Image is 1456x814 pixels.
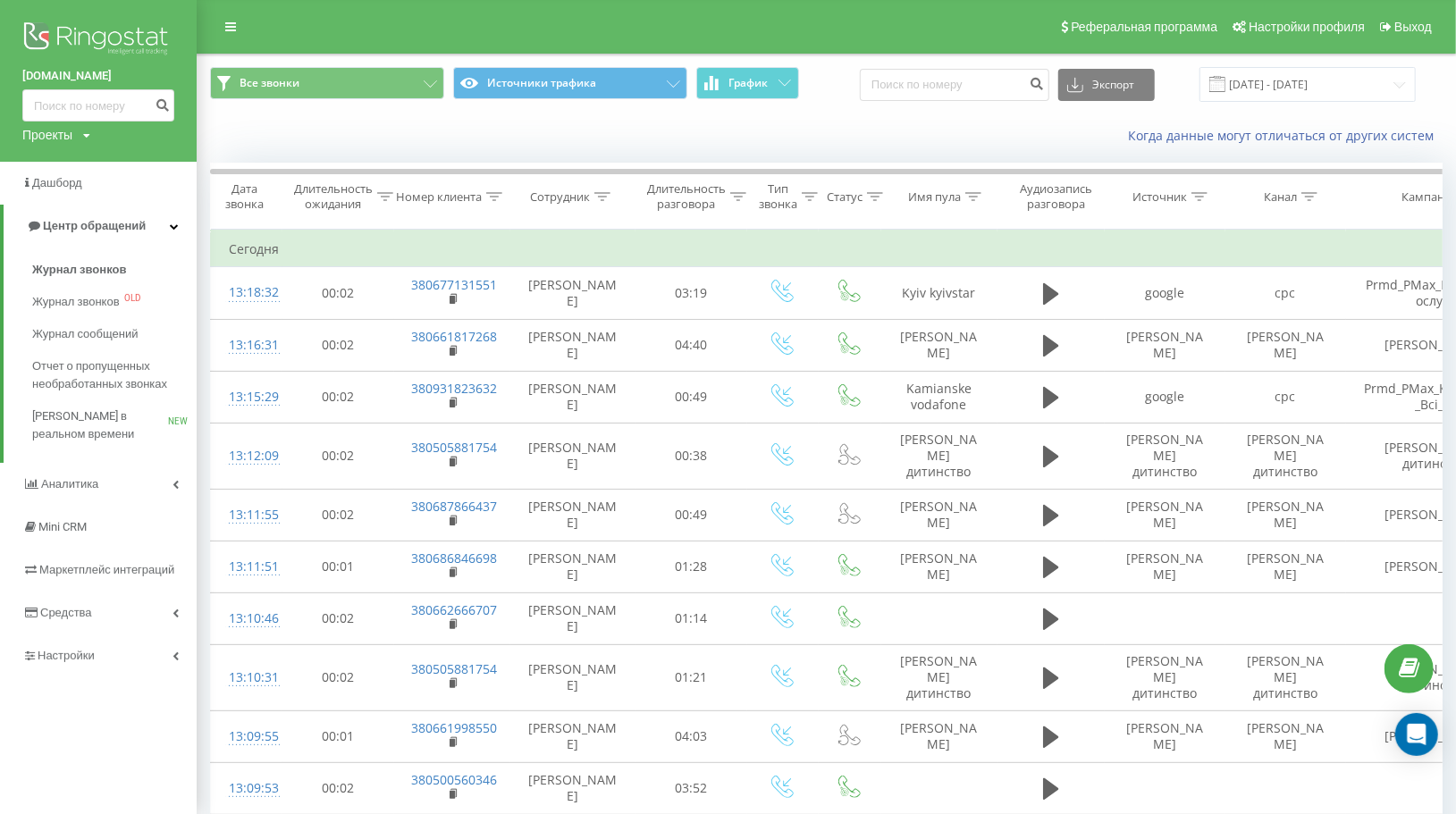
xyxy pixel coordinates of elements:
[696,67,799,99] button: График
[412,328,498,345] a: 380661817268
[635,267,747,319] td: 03:19
[43,219,146,232] span: Центр обращений
[881,541,997,592] td: [PERSON_NAME]
[240,76,299,90] span: Все звонки
[881,319,997,371] td: [PERSON_NAME]
[32,400,197,450] a: [PERSON_NAME] в реальном времениNEW
[635,423,747,489] td: 00:38
[229,439,265,474] div: 13:12:09
[412,439,498,456] a: 380505881754
[32,318,197,350] a: Журнал сообщений
[1013,181,1099,212] div: Аудиозапись разговора
[635,645,747,711] td: 01:21
[32,176,82,189] span: Дашборд
[412,660,498,677] a: 380505881754
[282,592,394,644] td: 00:02
[1249,20,1365,34] span: Настройки профиля
[412,771,498,788] a: 380500560346
[229,380,265,415] div: 13:15:29
[229,275,265,310] div: 13:18:32
[453,67,687,99] button: Источники трафика
[1394,20,1432,34] span: Выход
[1264,189,1297,205] div: Канал
[510,762,635,814] td: [PERSON_NAME]
[1395,713,1438,756] div: Open Intercom Messenger
[1105,371,1225,423] td: google
[729,77,769,89] span: График
[412,380,498,397] a: 380931823632
[229,498,265,533] div: 13:11:55
[282,371,394,423] td: 00:02
[32,357,188,393] span: Отчет о пропущенных необработанных звонках
[1225,267,1346,319] td: cpc
[635,762,747,814] td: 03:52
[32,261,126,279] span: Журнал звонков
[22,126,72,144] div: Проекты
[1105,489,1225,541] td: [PERSON_NAME]
[396,189,482,205] div: Номер клиента
[881,710,997,762] td: [PERSON_NAME]
[4,205,197,248] a: Центр обращений
[881,267,997,319] td: Kyiv kyivstar
[510,371,635,423] td: [PERSON_NAME]
[32,407,168,443] span: [PERSON_NAME] в реальном времени
[229,550,265,584] div: 13:11:51
[635,541,747,592] td: 01:28
[1105,319,1225,371] td: [PERSON_NAME]
[282,489,394,541] td: 00:02
[41,477,98,491] span: Аналитика
[282,267,394,319] td: 00:02
[1105,541,1225,592] td: [PERSON_NAME]
[294,181,373,212] div: Длительность ожидания
[881,489,997,541] td: [PERSON_NAME]
[510,489,635,541] td: [PERSON_NAME]
[1128,127,1443,144] a: Когда данные могут отличаться от других систем
[1105,267,1225,319] td: google
[510,319,635,371] td: [PERSON_NAME]
[38,649,95,662] span: Настройки
[22,89,174,122] input: Поиск по номеру
[282,319,394,371] td: 00:02
[827,189,863,205] div: Статус
[881,423,997,489] td: [PERSON_NAME] дитинство
[635,319,747,371] td: 04:40
[1225,371,1346,423] td: cpc
[510,541,635,592] td: [PERSON_NAME]
[229,328,265,363] div: 13:16:31
[510,592,635,644] td: [PERSON_NAME]
[635,592,747,644] td: 01:14
[229,719,265,754] div: 13:09:55
[229,771,265,806] div: 13:09:53
[1132,189,1187,205] div: Источник
[32,350,197,400] a: Отчет о пропущенных необработанных звонках
[1225,489,1346,541] td: [PERSON_NAME]
[282,710,394,762] td: 00:01
[282,541,394,592] td: 00:01
[1225,541,1346,592] td: [PERSON_NAME]
[282,762,394,814] td: 00:02
[211,181,277,212] div: Дата звонка
[32,293,120,311] span: Журнал звонков
[32,286,197,318] a: Журнал звонковOLD
[282,423,394,489] td: 00:02
[40,606,92,619] span: Средства
[282,645,394,711] td: 00:02
[412,550,498,566] a: 380686846698
[510,267,635,319] td: [PERSON_NAME]
[759,181,797,212] div: Тип звонка
[39,563,174,576] span: Маркетплейс интеграций
[22,18,174,63] img: Ringostat logo
[412,719,498,736] a: 380661998550
[1225,645,1346,711] td: [PERSON_NAME] дитинство
[1105,710,1225,762] td: [PERSON_NAME]
[229,601,265,636] div: 13:10:46
[1105,423,1225,489] td: [PERSON_NAME] дитинство
[635,371,747,423] td: 00:49
[635,710,747,762] td: 04:03
[860,69,1049,101] input: Поиск по номеру
[510,645,635,711] td: [PERSON_NAME]
[1225,319,1346,371] td: [PERSON_NAME]
[412,601,498,618] a: 380662666707
[908,189,961,205] div: Имя пула
[1058,69,1155,101] button: Экспорт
